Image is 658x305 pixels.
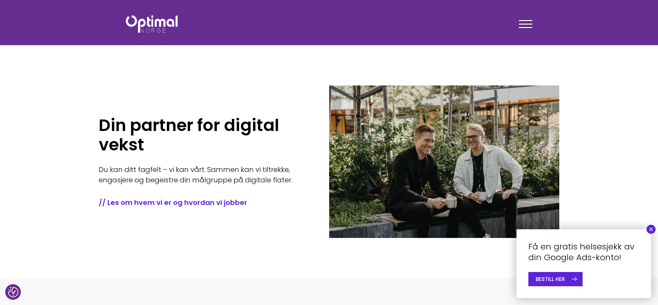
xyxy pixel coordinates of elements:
p: Du kan ditt fagfelt – vi kan vårt. Sammen kan vi tiltrekke, engasjere og begeistre din målgruppe ... [99,164,308,185]
button: Samtykkepreferanser [8,287,18,297]
a: // Les om hvem vi er og hvordan vi jobber [99,198,308,207]
img: Revisit consent button [8,287,18,297]
h4: Få en gratis helsesjekk av din Google Ads-konto! [528,241,639,263]
h1: Din partner for digital vekst [99,116,308,155]
button: Close [647,225,656,234]
img: Optimal Norge [126,15,178,33]
a: BESTILL HER [528,272,583,286]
